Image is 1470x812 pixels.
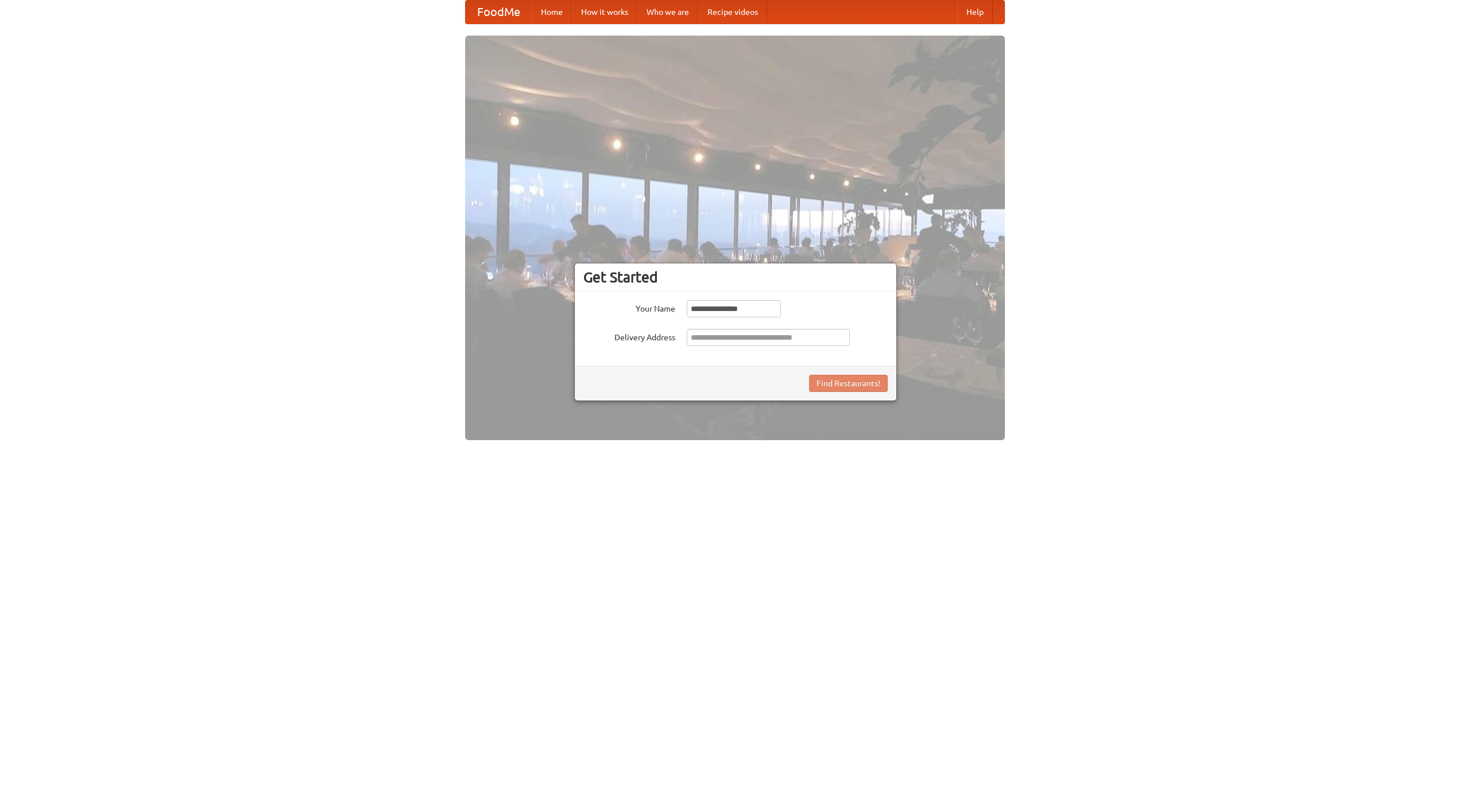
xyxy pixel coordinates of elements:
a: Recipe videos [698,1,767,24]
h3: Get Started [583,269,888,286]
label: Delivery Address [583,329,675,343]
a: FoodMe [466,1,532,24]
a: Who we are [637,1,698,24]
a: How it works [572,1,637,24]
a: Help [957,1,993,24]
a: Home [532,1,572,24]
label: Your Name [583,300,675,314]
button: Find Restaurants! [809,375,888,392]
